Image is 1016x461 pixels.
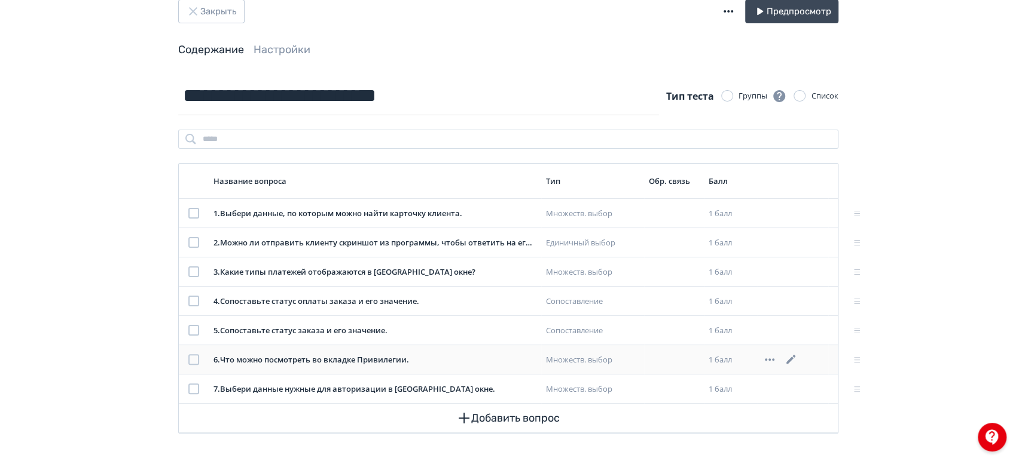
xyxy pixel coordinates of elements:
[213,383,536,395] div: 7 . Выбери данные нужные для авторизации в [GEOGRAPHIC_DATA] окне.
[709,296,753,308] div: 1 балл
[811,90,838,102] div: Список
[213,176,536,186] div: Название вопроса
[213,325,536,337] div: 5 . Сопоставьте статус заказа и его значение.
[188,404,828,432] button: Добавить вопрос
[546,325,639,337] div: Сопоставление
[546,354,639,366] div: Множеств. выбор
[546,176,639,186] div: Тип
[213,237,536,249] div: 2 . Можно ли отправить клиенту скриншот из программы, чтобы ответить на его вопрос?
[709,237,753,249] div: 1 балл
[649,176,699,186] div: Обр. связь
[213,354,536,366] div: 6 . Что можно посмотреть во вкладке Привилегии.
[709,354,753,366] div: 1 балл
[709,383,753,395] div: 1 балл
[709,266,753,278] div: 1 балл
[546,383,639,395] div: Множеств. выбор
[666,90,714,103] span: Тип теста
[546,208,639,220] div: Множеств. выбор
[254,43,310,56] a: Настройки
[709,176,753,186] div: Балл
[709,208,753,220] div: 1 балл
[546,296,639,308] div: Сопоставление
[546,237,639,249] div: Единичный выбор
[213,266,536,278] div: 3 . Какие типы платежей отображаются в [GEOGRAPHIC_DATA] окне?
[546,266,639,278] div: Множеств. выбор
[213,296,536,308] div: 4 . Сопоставьте статус оплаты заказа и его значение.
[739,89,786,103] div: Группы
[709,325,753,337] div: 1 балл
[178,43,244,56] a: Содержание
[213,208,536,220] div: 1 . Выбери данные, по которым можно найти карточку клиента.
